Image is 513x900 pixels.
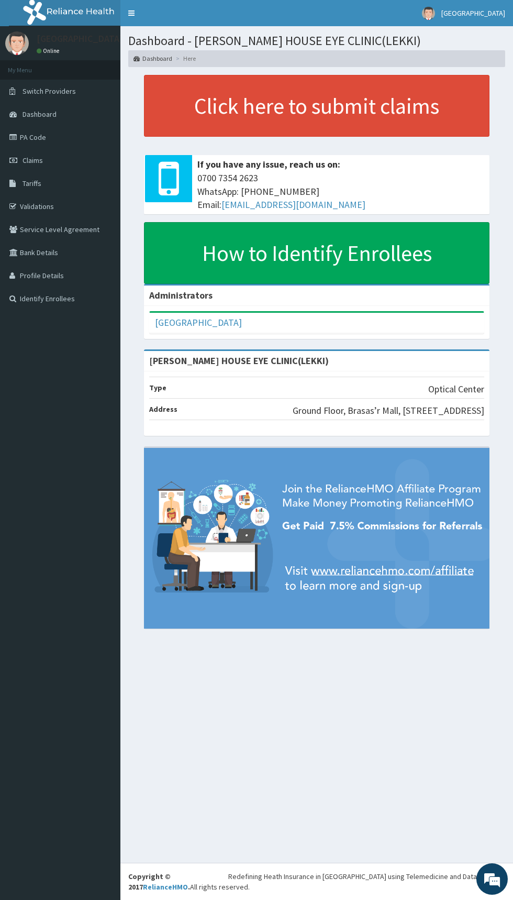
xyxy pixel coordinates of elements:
[61,132,144,238] span: We're online!
[144,222,489,284] a: How to Identify Enrollees
[149,404,177,414] b: Address
[197,158,340,170] b: If you have any issue, reach us on:
[54,59,176,72] div: Chat with us now
[19,52,42,79] img: d_794563401_company_1708531726252_794563401
[128,872,190,892] strong: Copyright © 2017 .
[23,179,41,188] span: Tariffs
[133,54,172,63] a: Dashboard
[221,199,365,211] a: [EMAIL_ADDRESS][DOMAIN_NAME]
[149,289,213,301] b: Administrators
[428,382,484,396] p: Optical Center
[173,54,196,63] li: Here
[23,86,76,96] span: Switch Providers
[143,882,188,892] a: RelianceHMO
[144,75,489,137] a: Click here to submit claims
[120,863,513,900] footer: All rights reserved.
[144,448,489,629] img: provider-team-banner.png
[23,156,43,165] span: Claims
[23,109,57,119] span: Dashboard
[293,404,484,418] p: Ground Floor, Brasas’r Mall, [STREET_ADDRESS]
[5,31,29,55] img: User Image
[5,286,199,323] textarea: Type your message and hit 'Enter'
[149,355,329,367] strong: [PERSON_NAME] HOUSE EYE CLINIC(LEKKI)
[422,7,435,20] img: User Image
[149,383,166,392] b: Type
[37,47,62,54] a: Online
[441,8,505,18] span: [GEOGRAPHIC_DATA]
[37,34,123,43] p: [GEOGRAPHIC_DATA]
[228,871,505,882] div: Redefining Heath Insurance in [GEOGRAPHIC_DATA] using Telemedicine and Data Science!
[155,316,242,328] a: [GEOGRAPHIC_DATA]
[172,5,197,30] div: Minimize live chat window
[197,171,484,212] span: 0700 7354 2623 WhatsApp: [PHONE_NUMBER] Email:
[128,34,505,48] h1: Dashboard - [PERSON_NAME] HOUSE EYE CLINIC(LEKKI)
